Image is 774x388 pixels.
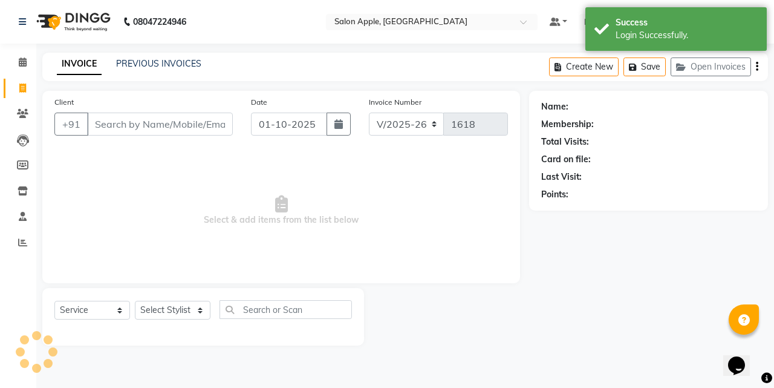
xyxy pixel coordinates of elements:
div: Name: [541,100,568,113]
b: 08047224946 [133,5,186,39]
button: Save [623,58,666,76]
label: Invoice Number [369,97,421,108]
a: PREVIOUS INVOICES [116,58,201,69]
div: Success [616,16,758,29]
span: Select & add items from the list below [54,150,508,271]
iframe: chat widget [723,340,762,376]
div: Total Visits: [541,136,589,148]
label: Date [251,97,267,108]
div: Card on file: [541,153,591,166]
button: Create New [549,58,619,76]
input: Search or Scan [220,300,352,319]
div: Last Visit: [541,171,582,183]
input: Search by Name/Mobile/Email/Code [87,113,233,136]
label: Client [54,97,74,108]
a: INVOICE [57,53,102,75]
div: Points: [541,188,568,201]
button: +91 [54,113,88,136]
div: Membership: [541,118,594,131]
img: logo [31,5,114,39]
div: Login Successfully. [616,29,758,42]
button: Open Invoices [671,58,751,76]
